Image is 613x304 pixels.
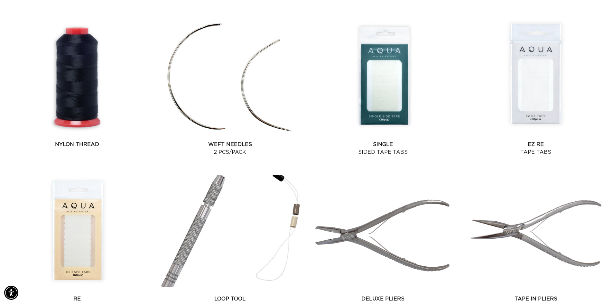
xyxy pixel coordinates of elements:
iframe: Chat Widget [581,273,613,304]
a: Nylon Thread [3,141,151,148]
a: Loop Tool [156,295,304,303]
div: Accessibility Menu [4,286,18,300]
a: Deluxe Pliers [309,295,457,303]
a: Tape In Pliers [462,295,610,303]
a: Weft Needles 2 pcs/pack [156,141,304,156]
a: EZ Re Tape Tabs [462,141,610,156]
a: Single Sided Tape Tabs [309,141,457,156]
